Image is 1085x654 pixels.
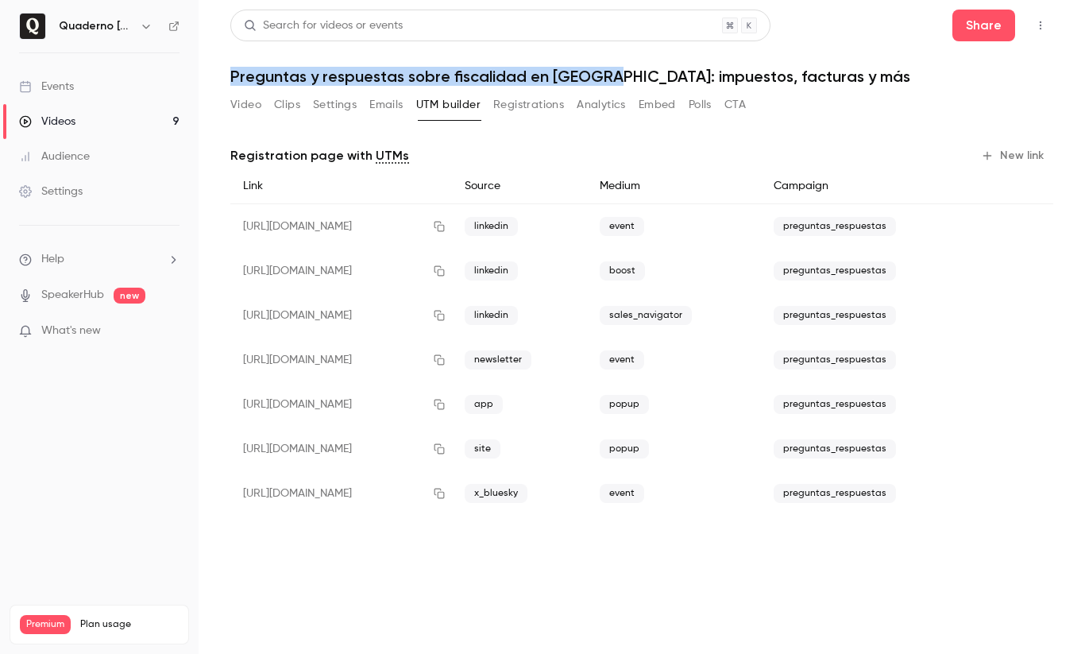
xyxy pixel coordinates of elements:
[19,114,75,130] div: Videos
[114,288,145,304] span: new
[465,261,518,281] span: linkedin
[587,168,760,204] div: Medium
[774,439,896,459] span: preguntas_respuestas
[19,149,90,164] div: Audience
[230,427,452,471] div: [URL][DOMAIN_NAME]
[774,484,896,503] span: preguntas_respuestas
[774,350,896,370] span: preguntas_respuestas
[274,92,300,118] button: Clips
[369,92,403,118] button: Emails
[1028,13,1053,38] button: Top Bar Actions
[230,382,452,427] div: [URL][DOMAIN_NAME]
[600,261,645,281] span: boost
[376,146,409,165] a: UTMs
[600,217,644,236] span: event
[774,395,896,414] span: preguntas_respuestas
[600,484,644,503] span: event
[493,92,564,118] button: Registrations
[465,439,500,459] span: site
[465,306,518,325] span: linkedin
[230,338,452,382] div: [URL][DOMAIN_NAME]
[577,92,626,118] button: Analytics
[313,92,357,118] button: Settings
[774,217,896,236] span: preguntas_respuestas
[41,323,101,339] span: What's new
[724,92,746,118] button: CTA
[689,92,712,118] button: Polls
[59,18,133,34] h6: Quaderno [GEOGRAPHIC_DATA]
[600,439,649,459] span: popup
[639,92,676,118] button: Embed
[600,350,644,370] span: event
[230,168,452,204] div: Link
[230,67,1053,86] h1: Preguntas y respuestas sobre fiscalidad en [GEOGRAPHIC_DATA]: impuestos, facturas y más
[230,471,452,516] div: [URL][DOMAIN_NAME]
[230,293,452,338] div: [URL][DOMAIN_NAME]
[19,251,180,268] li: help-dropdown-opener
[230,92,261,118] button: Video
[230,204,452,250] div: [URL][DOMAIN_NAME]
[416,92,481,118] button: UTM builder
[20,615,71,634] span: Premium
[41,287,104,304] a: SpeakerHub
[230,146,409,165] p: Registration page with
[761,168,979,204] div: Campaign
[230,249,452,293] div: [URL][DOMAIN_NAME]
[774,306,896,325] span: preguntas_respuestas
[600,306,692,325] span: sales_navigator
[452,168,588,204] div: Source
[19,79,74,95] div: Events
[19,184,83,199] div: Settings
[465,350,531,370] span: newsletter
[80,618,179,631] span: Plan usage
[160,324,180,339] iframe: Noticeable Trigger
[975,143,1053,168] button: New link
[465,395,503,414] span: app
[774,261,896,281] span: preguntas_respuestas
[244,17,403,34] div: Search for videos or events
[600,395,649,414] span: popup
[952,10,1015,41] button: Share
[465,484,527,503] span: x_bluesky
[20,14,45,39] img: Quaderno España
[465,217,518,236] span: linkedin
[41,251,64,268] span: Help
